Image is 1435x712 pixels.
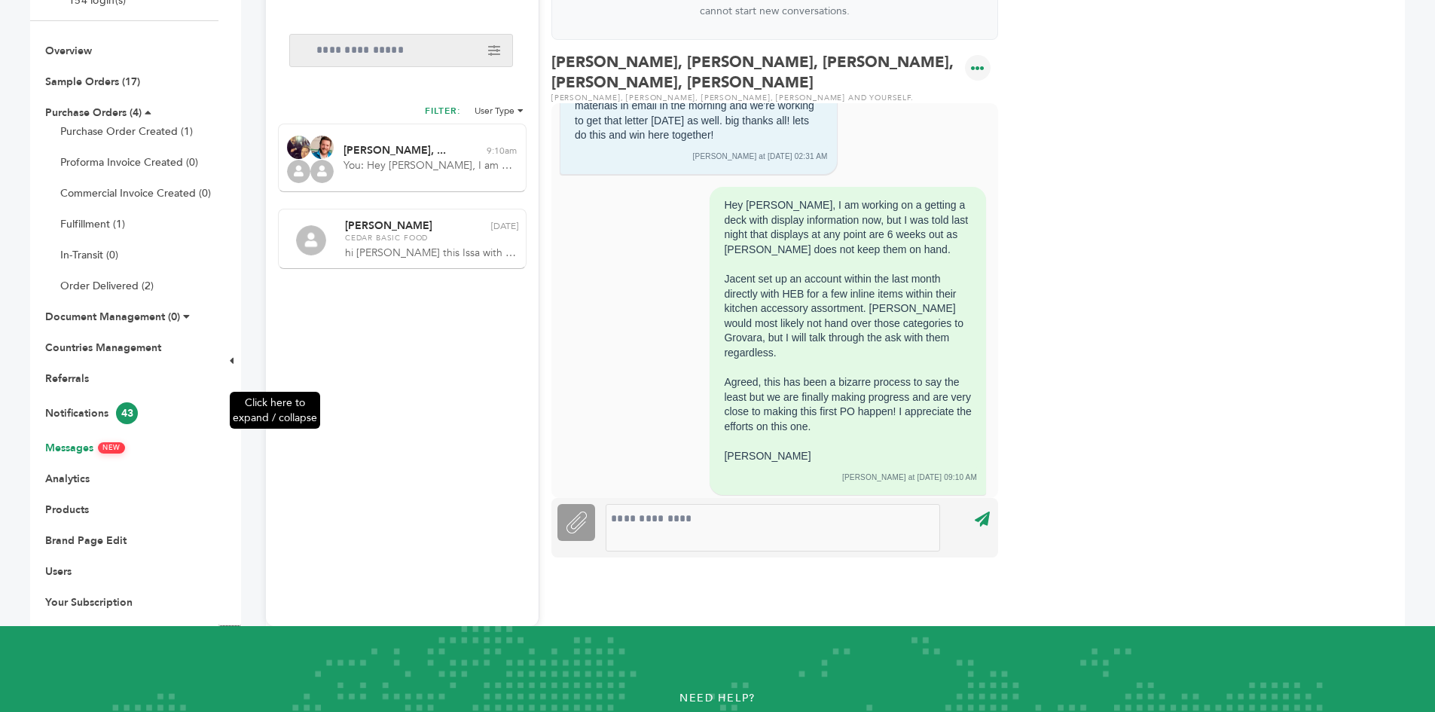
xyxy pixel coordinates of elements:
[551,93,998,103] div: [PERSON_NAME], [PERSON_NAME], [PERSON_NAME], [PERSON_NAME] and yourself.
[310,160,334,183] img: profile.png
[45,564,72,579] a: Users
[45,75,140,89] a: Sample Orders (17)
[45,310,180,324] a: Document Management (0)
[45,472,90,486] a: Analytics
[345,233,518,243] span: Cedar Basic Food
[45,441,125,455] a: MessagesNEW
[719,472,977,483] div: [PERSON_NAME] at [DATE] 09:10 AM
[60,124,193,139] a: Purchase Order Created (1)
[60,155,198,170] a: Proforma Invoice Created (0)
[345,221,432,231] span: [PERSON_NAME]
[45,533,127,548] a: Brand Page Edit
[491,222,518,231] span: [DATE]
[45,503,89,517] a: Products
[487,146,517,155] span: 9:10am
[345,246,520,261] span: hi [PERSON_NAME] this Issa with cedar markets, I wanted to place an order for pokemon cards but i...
[719,193,977,469] div: Hey [PERSON_NAME], I am working on a getting a deck with display information now, but I was told ...
[45,595,133,610] a: Your Subscription
[60,186,211,200] a: Commercial Invoice Created (0)
[724,449,972,464] div: [PERSON_NAME]
[45,341,161,355] a: Countries Management
[116,402,138,424] span: 43
[343,158,518,173] span: You: Hey [PERSON_NAME], I am working on a getting a deck with display information now, but I was ...
[45,105,142,120] a: Purchase Orders (4)
[475,105,524,117] li: User Type
[60,279,154,293] a: Order Delivered (2)
[45,371,89,386] a: Referrals
[343,145,446,156] span: [PERSON_NAME], ...
[693,151,828,162] div: [PERSON_NAME] at [DATE] 02:31 AM
[296,225,326,255] img: profile.png
[425,105,461,121] h2: FILTER:
[289,34,513,67] input: Search messages
[557,504,595,541] label: Attachment File
[72,687,1363,710] p: Need Help?
[45,44,92,58] a: Overview
[60,248,118,262] a: In-Transit (0)
[287,160,310,183] img: profile.png
[233,396,317,425] span: Click here to expand / collapse
[551,47,998,93] div: [PERSON_NAME], [PERSON_NAME], [PERSON_NAME], [PERSON_NAME], [PERSON_NAME]
[98,442,125,454] span: NEW
[60,217,125,231] a: Fulfillment (1)
[45,406,138,420] a: Notifications43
